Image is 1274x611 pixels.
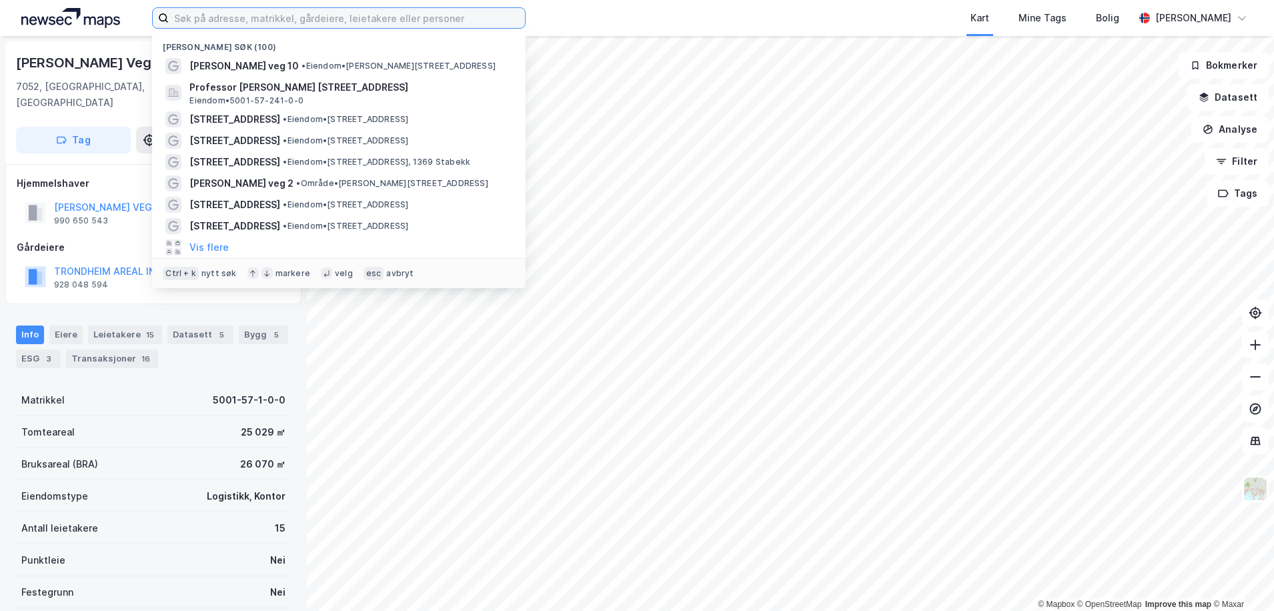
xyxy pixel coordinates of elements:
[21,456,98,472] div: Bruksareal (BRA)
[21,8,120,28] img: logo.a4113a55bc3d86da70a041830d287a7e.svg
[283,114,287,124] span: •
[1207,547,1274,611] iframe: Chat Widget
[54,215,108,226] div: 990 650 543
[1145,600,1211,609] a: Improve this map
[283,135,287,145] span: •
[213,392,285,408] div: 5001-57-1-0-0
[189,218,280,234] span: [STREET_ADDRESS]
[169,8,525,28] input: Søk på adresse, matrikkel, gårdeiere, leietakere eller personer
[21,552,65,568] div: Punktleie
[283,199,408,210] span: Eiendom • [STREET_ADDRESS]
[17,175,290,191] div: Hjemmelshaver
[283,135,408,146] span: Eiendom • [STREET_ADDRESS]
[296,178,300,188] span: •
[239,326,288,344] div: Bygg
[21,392,65,408] div: Matrikkel
[16,350,61,368] div: ESG
[189,95,303,106] span: Eiendom • 5001-57-241-0-0
[240,456,285,472] div: 26 070 ㎡
[1019,10,1067,26] div: Mine Tags
[201,268,237,279] div: nytt søk
[283,157,287,167] span: •
[270,552,285,568] div: Nei
[16,79,189,111] div: 7052, [GEOGRAPHIC_DATA], [GEOGRAPHIC_DATA]
[21,488,88,504] div: Eiendomstype
[283,157,470,167] span: Eiendom • [STREET_ADDRESS], 1369 Stabekk
[167,326,233,344] div: Datasett
[163,267,199,280] div: Ctrl + k
[21,584,73,600] div: Festegrunn
[1205,148,1269,175] button: Filter
[189,79,510,95] span: Professor [PERSON_NAME] [STREET_ADDRESS]
[21,520,98,536] div: Antall leietakere
[296,178,488,189] span: Område • [PERSON_NAME][STREET_ADDRESS]
[275,268,310,279] div: markere
[283,199,287,209] span: •
[301,61,496,71] span: Eiendom • [PERSON_NAME][STREET_ADDRESS]
[189,154,280,170] span: [STREET_ADDRESS]
[971,10,989,26] div: Kart
[1191,116,1269,143] button: Analyse
[1155,10,1231,26] div: [PERSON_NAME]
[143,328,157,342] div: 15
[1187,84,1269,111] button: Datasett
[189,133,280,149] span: [STREET_ADDRESS]
[1243,476,1268,502] img: Z
[66,350,158,368] div: Transaksjoner
[1207,180,1269,207] button: Tags
[364,267,384,280] div: esc
[16,326,44,344] div: Info
[301,61,305,71] span: •
[88,326,162,344] div: Leietakere
[283,114,408,125] span: Eiendom • [STREET_ADDRESS]
[270,584,285,600] div: Nei
[42,352,55,366] div: 3
[207,488,285,504] div: Logistikk, Kontor
[17,239,290,255] div: Gårdeiere
[283,221,287,231] span: •
[1179,52,1269,79] button: Bokmerker
[269,328,283,342] div: 5
[189,197,280,213] span: [STREET_ADDRESS]
[189,58,299,74] span: [PERSON_NAME] veg 10
[1038,600,1075,609] a: Mapbox
[16,52,171,73] div: [PERSON_NAME] Veg 12
[49,326,83,344] div: Eiere
[1077,600,1142,609] a: OpenStreetMap
[152,31,526,55] div: [PERSON_NAME] søk (100)
[241,424,285,440] div: 25 029 ㎡
[215,328,228,342] div: 5
[21,424,75,440] div: Tomteareal
[54,279,108,290] div: 928 048 594
[189,239,229,255] button: Vis flere
[1096,10,1119,26] div: Bolig
[386,268,414,279] div: avbryt
[335,268,353,279] div: velg
[16,127,131,153] button: Tag
[275,520,285,536] div: 15
[189,175,293,191] span: [PERSON_NAME] veg 2
[139,352,153,366] div: 16
[283,221,408,231] span: Eiendom • [STREET_ADDRESS]
[189,111,280,127] span: [STREET_ADDRESS]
